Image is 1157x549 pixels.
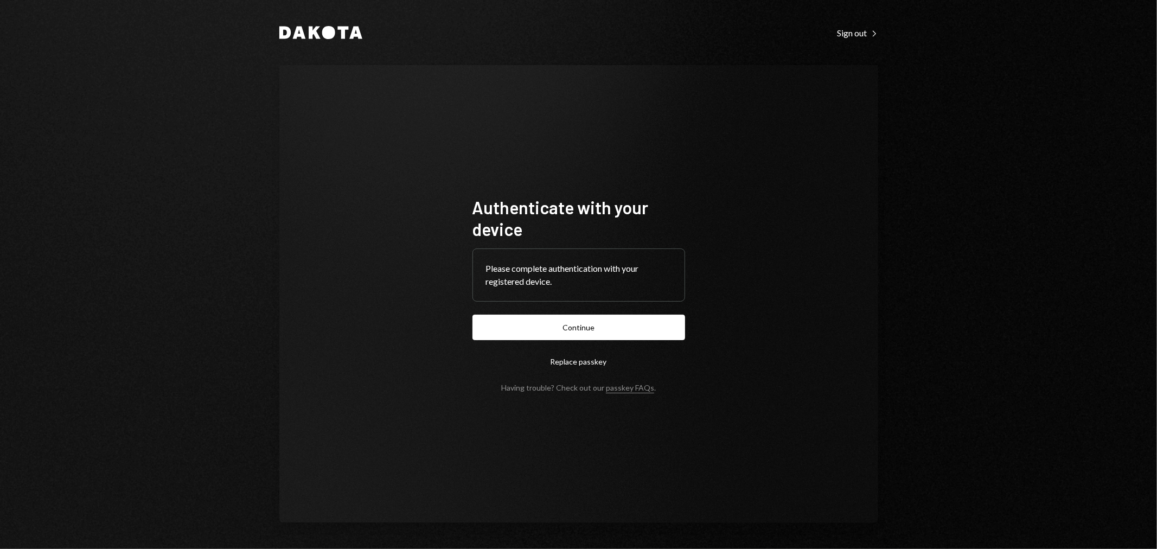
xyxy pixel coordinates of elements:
[472,315,685,340] button: Continue
[501,383,656,392] div: Having trouble? Check out our .
[838,28,878,39] div: Sign out
[606,383,654,393] a: passkey FAQs
[472,349,685,374] button: Replace passkey
[472,196,685,240] h1: Authenticate with your device
[838,27,878,39] a: Sign out
[486,262,672,288] div: Please complete authentication with your registered device.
